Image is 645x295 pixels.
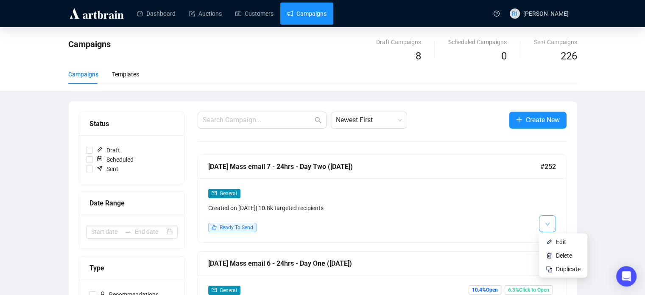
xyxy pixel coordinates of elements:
img: svg+xml;base64,PHN2ZyB4bWxucz0iaHR0cDovL3d3dy53My5vcmcvMjAwMC9zdmciIHhtbG5zOnhsaW5rPSJodHRwOi8vd3... [546,239,553,245]
div: [DATE] Mass email 7 - 24hrs - Day Two ([DATE]) [208,161,540,172]
div: Templates [112,70,139,79]
div: Scheduled Campaigns [448,37,507,47]
span: 10.4% Open [469,285,501,295]
div: Open Intercom Messenger [616,266,637,287]
img: logo [68,7,125,20]
div: Status [89,118,174,129]
div: Type [89,263,174,273]
span: 6.3% Click to Open [505,285,553,295]
a: Customers [235,3,274,25]
button: Create New [509,112,567,129]
div: [DATE] Mass email 6 - 24hrs - Day One ([DATE]) [208,258,540,269]
span: Ready To Send [220,225,253,230]
span: question-circle [494,11,500,17]
span: down [545,222,550,227]
span: [PERSON_NAME] [523,10,569,17]
div: Draft Campaigns [376,37,421,47]
span: plus [516,116,522,123]
a: Auctions [189,3,222,25]
span: like [212,225,217,230]
div: Created on [DATE] | 10.8k targeted recipients [208,203,468,213]
a: [DATE] Mass email 7 - 24hrs - Day Two ([DATE])#252mailGeneralCreated on [DATE]| 10.8k targeted re... [198,155,567,243]
span: search [315,117,321,124]
span: Draft [93,146,123,155]
a: Dashboard [137,3,176,25]
span: mail [212,287,217,292]
span: mail [212,191,217,196]
span: 8 [416,50,421,62]
div: Sent Campaigns [534,37,577,47]
img: svg+xml;base64,PHN2ZyB4bWxucz0iaHR0cDovL3d3dy53My5vcmcvMjAwMC9zdmciIHhtbG5zOnhsaW5rPSJodHRwOi8vd3... [546,252,553,259]
span: General [220,287,237,293]
span: RI [512,9,517,18]
span: Duplicate [556,266,581,273]
div: Date Range [89,198,174,208]
span: Sent [93,164,122,174]
img: svg+xml;base64,PHN2ZyB4bWxucz0iaHR0cDovL3d3dy53My5vcmcvMjAwMC9zdmciIHdpZHRoPSIyNCIgaGVpZ2h0PSIyNC... [546,266,553,273]
span: Newest First [336,112,402,128]
span: to [125,228,131,235]
a: Campaigns [287,3,327,25]
span: Delete [556,252,572,259]
span: #252 [540,161,556,172]
div: Campaigns [68,70,98,79]
input: Search Campaign... [203,115,313,125]
span: 226 [561,50,577,62]
span: Scheduled [93,155,137,164]
span: Create New [526,115,560,125]
input: End date [135,227,165,236]
span: General [220,191,237,197]
span: 0 [501,50,507,62]
span: swap-right [125,228,131,235]
span: Edit [556,239,566,245]
input: Start date [91,227,121,236]
span: Campaigns [68,39,111,49]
